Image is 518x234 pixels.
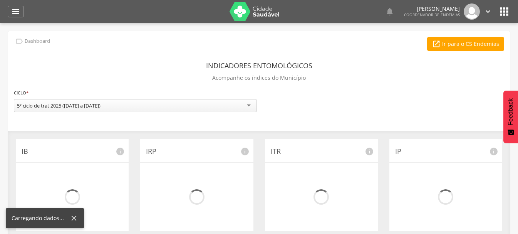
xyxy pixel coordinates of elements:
a:  [385,3,394,20]
a:  [8,6,24,17]
i:  [15,37,23,45]
button: Feedback - Mostrar pesquisa [503,91,518,143]
div: 5º ciclo de trat 2025 ([DATE] a [DATE]) [17,102,101,109]
i: info [489,147,498,156]
i:  [11,7,20,16]
i:  [498,5,510,18]
i: info [365,147,374,156]
i:  [385,7,394,16]
i:  [484,7,492,16]
i:  [432,40,441,48]
label: Ciclo [14,89,28,97]
a: Ir para o CS Endemias [427,37,504,51]
div: Carregando dados... [12,214,70,222]
p: IB [22,146,123,157]
a:  [484,3,492,20]
p: [PERSON_NAME] [404,6,460,12]
p: IP [395,146,496,157]
i: info [240,147,250,156]
p: Dashboard [25,38,50,44]
span: Feedback [507,98,514,125]
span: Coordenador de Endemias [404,12,460,17]
p: ITR [271,146,372,157]
p: Acompanhe os índices do Município [212,72,306,83]
header: Indicadores Entomológicos [206,59,312,72]
i: info [116,147,125,156]
p: IRP [146,146,247,157]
